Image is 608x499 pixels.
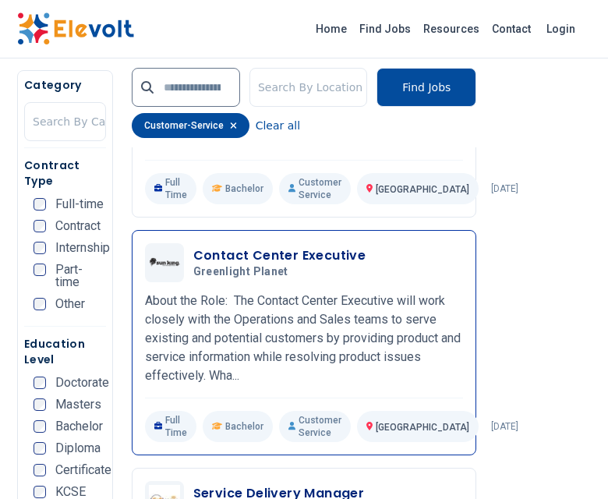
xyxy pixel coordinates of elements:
span: Contract [55,220,101,232]
span: Doctorate [55,377,109,389]
a: Greenlight PlanetContact Center ExecutiveGreenlight PlanetAbout the Role: The Contact Center Exec... [145,243,464,442]
input: Internship [34,242,46,254]
input: Part-time [34,264,46,276]
p: [DATE] [491,420,518,433]
h3: Contact Center Executive [193,246,366,265]
span: Part-time [55,264,106,288]
h5: Category [24,77,106,93]
button: Clear all [256,113,300,138]
a: Home [309,16,353,41]
a: Resources [417,16,486,41]
input: Diploma [34,442,46,455]
span: Masters [55,398,101,411]
a: Login [537,13,585,44]
img: Elevolt [17,12,134,45]
p: Customer Service [279,411,351,442]
button: Find Jobs [376,68,476,107]
h5: Contract Type [24,157,106,189]
span: Internship [55,242,110,254]
h5: Education Level [24,336,106,367]
p: Full Time [145,411,197,442]
span: Full-time [55,198,104,211]
span: Bachelor [55,420,103,433]
img: Greenlight Planet [149,257,180,267]
div: customer-service [132,113,249,138]
span: Diploma [55,442,101,455]
input: Contract [34,220,46,232]
p: About the Role: The Contact Center Executive will work closely with the Operations and Sales team... [145,292,464,385]
p: [DATE] [491,182,518,195]
span: Bachelor [225,420,263,433]
span: KCSE [55,486,86,498]
span: Certificate [55,464,111,476]
span: [GEOGRAPHIC_DATA] [376,422,469,433]
a: Contact [486,16,537,41]
a: Find Jobs [353,16,417,41]
input: Full-time [34,198,46,211]
input: Masters [34,398,46,411]
p: Customer Service [279,173,351,204]
span: Bachelor [225,182,263,195]
span: Greenlight Planet [193,265,288,279]
input: Bachelor [34,420,46,433]
input: Other [34,298,46,310]
input: Certificate [34,464,46,476]
input: Doctorate [34,377,46,389]
span: Other [55,298,85,310]
input: KCSE [34,486,46,498]
p: Full Time [145,173,197,204]
iframe: Chat Widget [530,424,608,499]
span: [GEOGRAPHIC_DATA] [376,184,469,195]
